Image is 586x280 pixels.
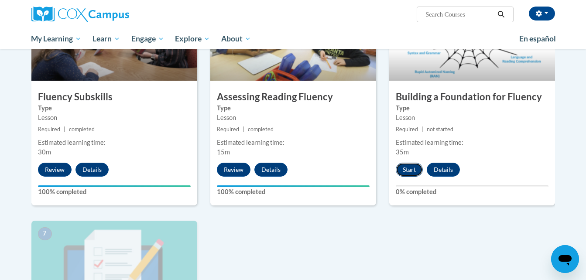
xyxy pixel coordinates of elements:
button: Details [254,163,288,177]
span: | [64,126,65,133]
span: Learn [93,34,120,44]
span: | [422,126,423,133]
span: Engage [131,34,164,44]
h3: Fluency Subskills [31,90,197,104]
a: My Learning [26,29,87,49]
div: Lesson [38,113,191,123]
span: About [221,34,251,44]
h3: Assessing Reading Fluency [210,90,376,104]
iframe: Button to launch messaging window [551,245,579,273]
div: Estimated learning time: [38,138,191,147]
label: Type [217,103,370,113]
button: Search [494,9,507,20]
button: Review [217,163,250,177]
span: 15m [217,148,230,156]
div: Your progress [217,185,370,187]
label: Type [38,103,191,113]
div: Estimated learning time: [396,138,548,147]
span: My Learning [31,34,81,44]
button: Details [75,163,109,177]
div: Your progress [38,185,191,187]
div: Lesson [217,113,370,123]
h3: Building a Foundation for Fluency [389,90,555,104]
span: | [243,126,244,133]
a: En español [514,30,562,48]
img: Cox Campus [31,7,129,22]
a: Learn [87,29,126,49]
label: 100% completed [38,187,191,197]
span: completed [69,126,95,133]
div: Estimated learning time: [217,138,370,147]
label: 0% completed [396,187,548,197]
a: Cox Campus [31,7,197,22]
span: completed [248,126,274,133]
a: About [216,29,257,49]
span: Required [38,126,60,133]
button: Account Settings [529,7,555,20]
div: Lesson [396,113,548,123]
a: Explore [169,29,216,49]
span: 35m [396,148,409,156]
label: 100% completed [217,187,370,197]
span: 7 [38,227,52,240]
span: Required [217,126,239,133]
label: Type [396,103,548,113]
span: not started [427,126,453,133]
div: Main menu [18,29,568,49]
button: Details [427,163,460,177]
span: 30m [38,148,51,156]
span: En español [519,34,556,43]
input: Search Courses [425,9,494,20]
a: Engage [126,29,170,49]
span: Explore [175,34,210,44]
button: Review [38,163,72,177]
span: Required [396,126,418,133]
button: Start [396,163,423,177]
